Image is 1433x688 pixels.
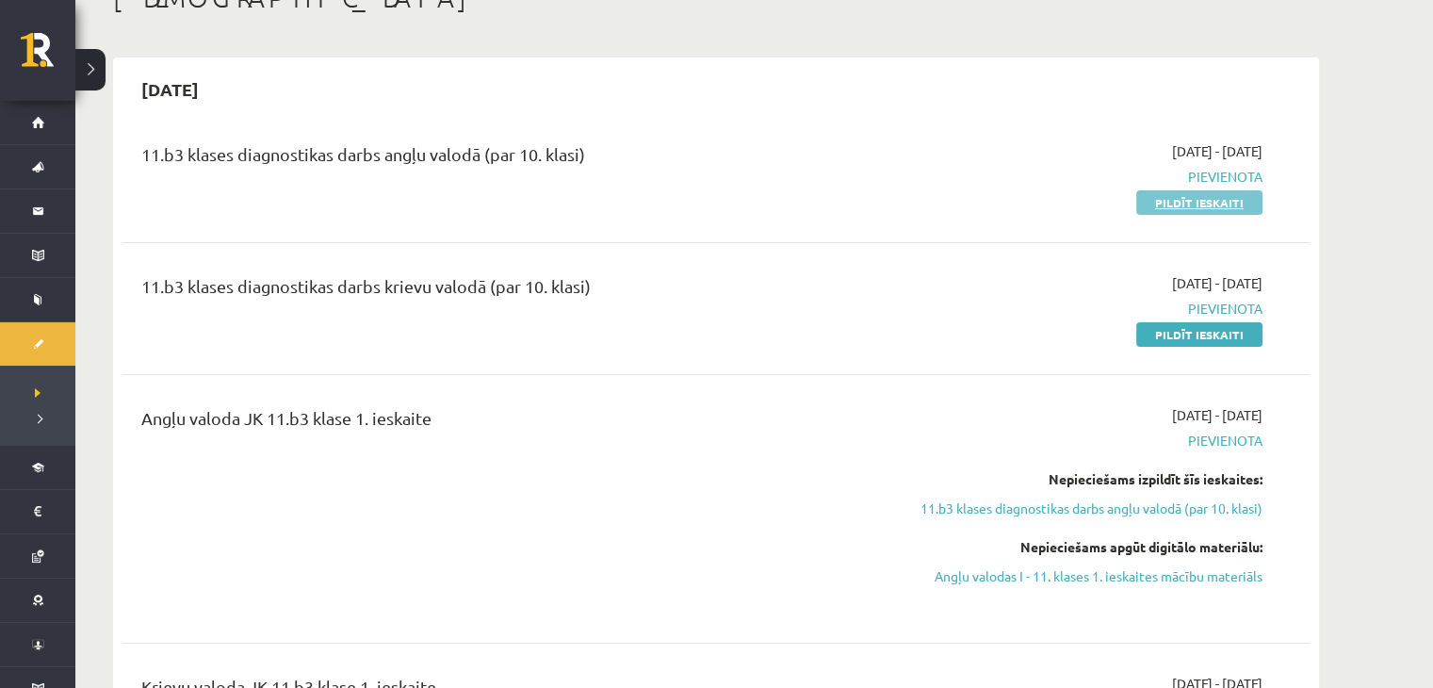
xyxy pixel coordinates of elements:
a: Angļu valodas I - 11. klases 1. ieskaites mācību materiāls [907,566,1262,586]
a: Rīgas 1. Tālmācības vidusskola [21,33,75,80]
span: Pievienota [907,167,1262,187]
span: Pievienota [907,299,1262,319]
span: [DATE] - [DATE] [1172,273,1262,293]
div: Angļu valoda JK 11.b3 klase 1. ieskaite [141,405,879,440]
div: 11.b3 klases diagnostikas darbs angļu valodā (par 10. klasi) [141,141,879,176]
div: 11.b3 klases diagnostikas darbs krievu valodā (par 10. klasi) [141,273,879,308]
div: Nepieciešams apgūt digitālo materiālu: [907,537,1262,557]
a: Pildīt ieskaiti [1136,190,1262,215]
span: Pievienota [907,431,1262,450]
span: [DATE] - [DATE] [1172,405,1262,425]
div: Nepieciešams izpildīt šīs ieskaites: [907,469,1262,489]
h2: [DATE] [122,67,218,111]
span: [DATE] - [DATE] [1172,141,1262,161]
a: 11.b3 klases diagnostikas darbs angļu valodā (par 10. klasi) [907,499,1262,518]
a: Pildīt ieskaiti [1136,322,1262,347]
